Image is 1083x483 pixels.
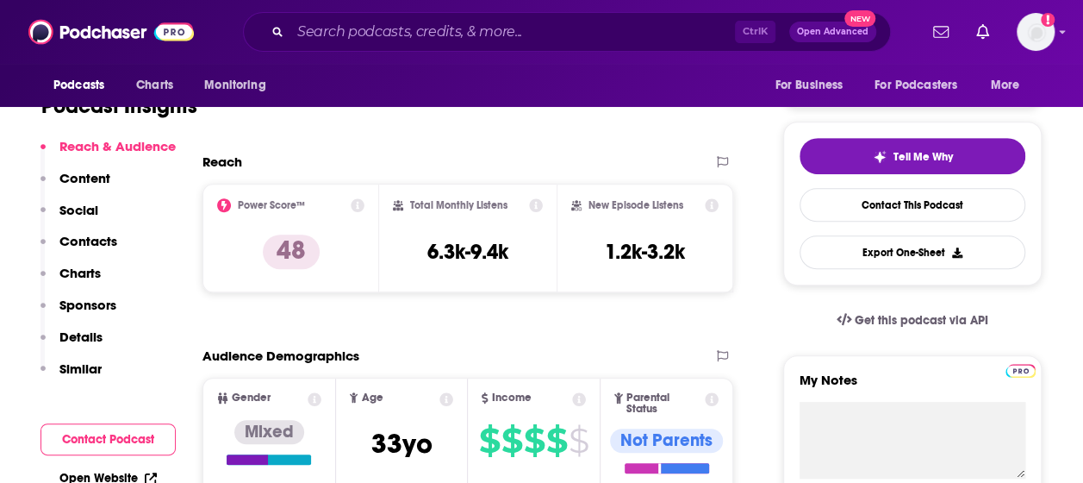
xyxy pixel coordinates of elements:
[979,69,1042,102] button: open menu
[479,427,500,455] span: $
[125,69,184,102] a: Charts
[546,427,567,455] span: $
[797,28,868,36] span: Open Advanced
[202,154,242,170] h2: Reach
[59,202,98,218] p: Social
[53,73,104,97] span: Podcasts
[775,73,843,97] span: For Business
[59,233,117,249] p: Contacts
[40,138,176,170] button: Reach & Audience
[232,392,271,404] span: Gender
[800,372,1025,402] label: My Notes
[40,265,101,297] button: Charts
[243,12,891,52] div: Search podcasts, credits, & more...
[40,202,98,234] button: Social
[874,73,957,97] span: For Podcasters
[1017,13,1055,51] button: Show profile menu
[969,17,996,47] a: Show notifications dropdown
[59,265,101,281] p: Charts
[789,22,876,42] button: Open AdvancedNew
[40,329,103,361] button: Details
[59,297,116,313] p: Sponsors
[59,138,176,154] p: Reach & Audience
[569,427,588,455] span: $
[238,199,305,211] h2: Power Score™
[290,18,735,46] input: Search podcasts, credits, & more...
[991,73,1020,97] span: More
[1005,364,1036,378] img: Podchaser Pro
[855,313,988,328] span: Get this podcast via API
[192,69,288,102] button: open menu
[735,21,775,43] span: Ctrl K
[844,10,875,27] span: New
[28,16,194,48] img: Podchaser - Follow, Share and Rate Podcasts
[371,427,433,461] span: 33 yo
[263,235,320,269] p: 48
[136,73,173,97] span: Charts
[800,188,1025,222] a: Contact This Podcast
[492,392,532,404] span: Income
[873,150,887,164] img: tell me why sparkle
[1017,13,1055,51] span: Logged in as molly.burgoyne
[234,420,304,444] div: Mixed
[40,423,176,455] button: Contact Podcast
[202,348,359,364] h2: Audience Demographics
[524,427,545,455] span: $
[361,392,383,404] span: Age
[41,69,127,102] button: open menu
[59,361,102,377] p: Similar
[40,170,110,202] button: Content
[926,17,955,47] a: Show notifications dropdown
[410,199,507,211] h2: Total Monthly Listens
[893,150,953,164] span: Tell Me Why
[605,239,685,265] h3: 1.2k-3.2k
[626,392,702,415] span: Parental Status
[800,138,1025,174] button: tell me why sparkleTell Me Why
[610,429,723,453] div: Not Parents
[501,427,522,455] span: $
[59,329,103,345] p: Details
[1017,13,1055,51] img: User Profile
[59,170,110,186] p: Content
[204,73,265,97] span: Monitoring
[1005,361,1036,378] a: Pro website
[800,235,1025,269] button: Export One-Sheet
[1041,13,1055,27] svg: Add a profile image
[588,199,683,211] h2: New Episode Listens
[40,361,102,392] button: Similar
[40,297,116,329] button: Sponsors
[40,233,117,265] button: Contacts
[863,69,982,102] button: open menu
[762,69,864,102] button: open menu
[823,299,1002,342] a: Get this podcast via API
[427,239,508,265] h3: 6.3k-9.4k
